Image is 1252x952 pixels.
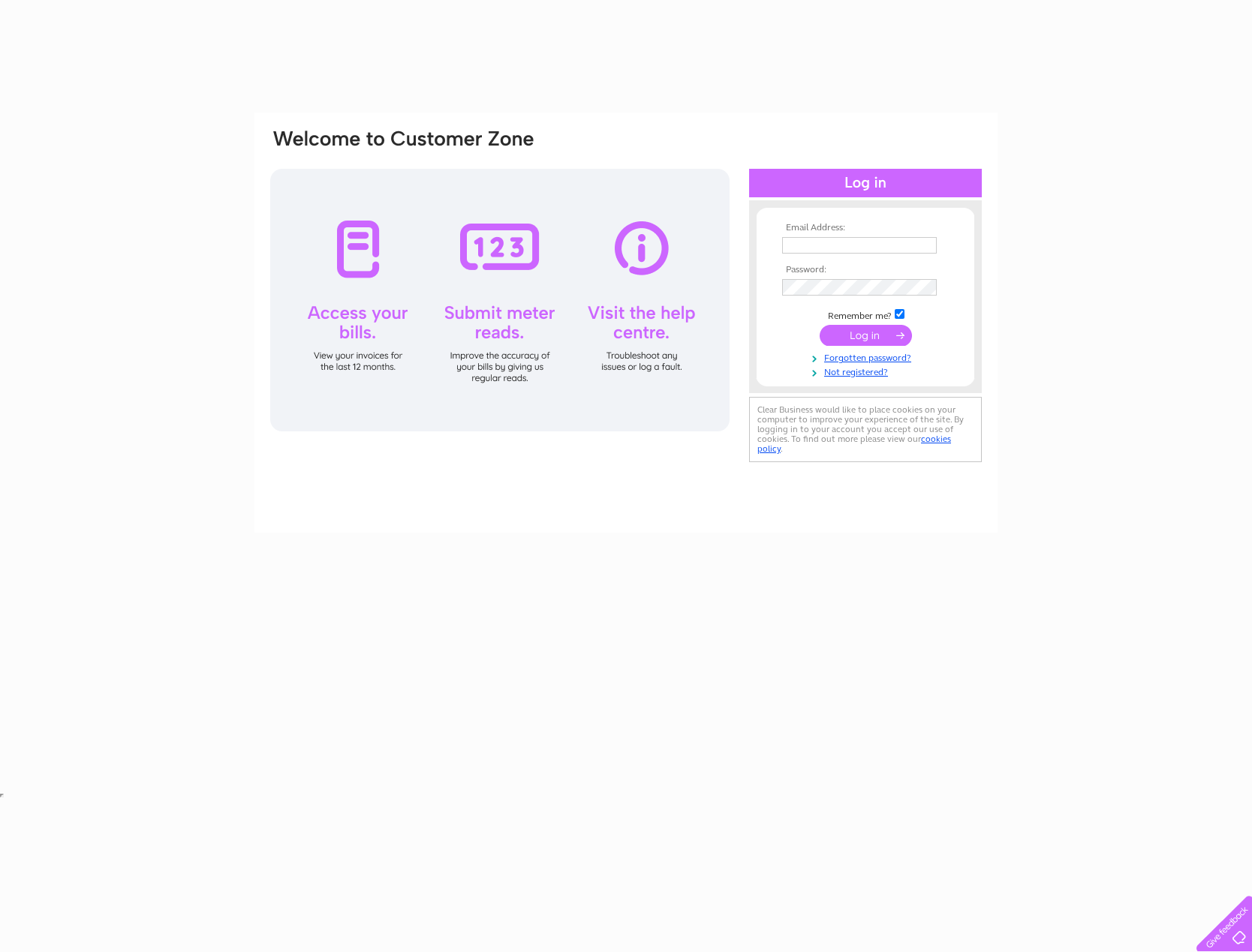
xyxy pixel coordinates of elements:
[749,397,982,462] div: Clear Business would like to place cookies on your computer to improve your experience of the sit...
[782,350,953,364] a: Forgotten password?
[778,223,953,233] th: Email Address:
[778,265,953,275] th: Password:
[757,434,951,454] a: cookies policy
[820,325,912,346] input: Submit
[778,307,953,322] td: Remember me?
[782,364,953,378] a: Not registered?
